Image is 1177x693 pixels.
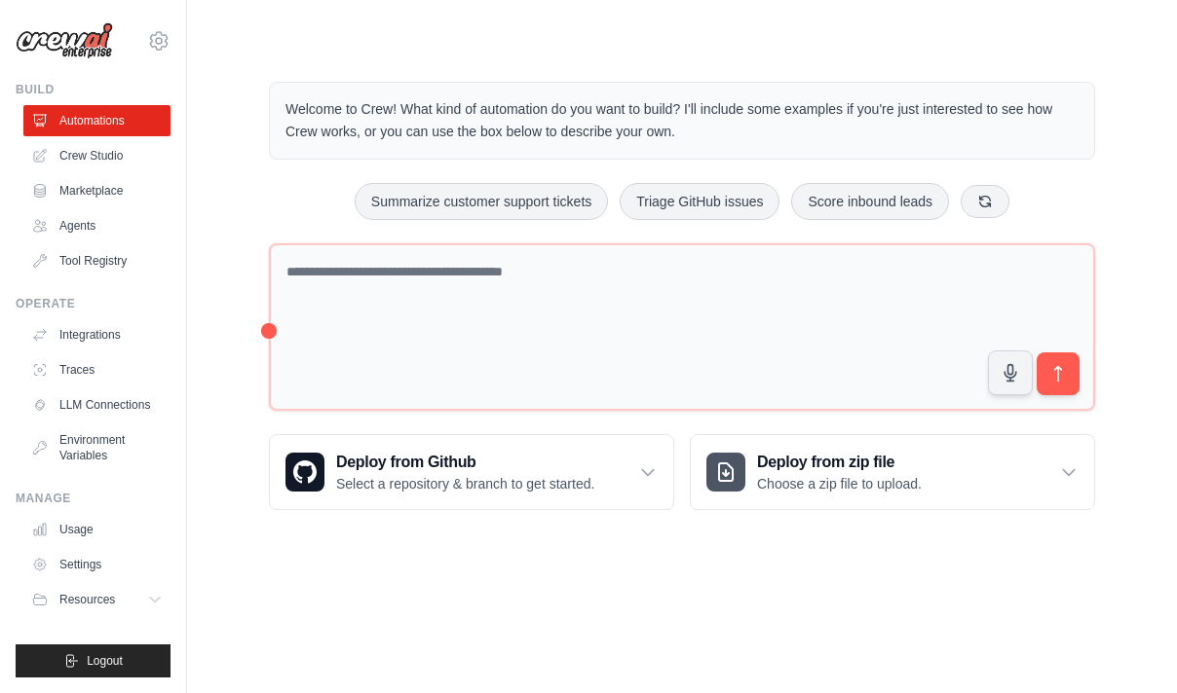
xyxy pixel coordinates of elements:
[23,584,171,615] button: Resources
[16,491,171,506] div: Manage
[23,514,171,545] a: Usage
[23,389,171,420] a: LLM Connections
[23,245,171,276] a: Tool Registry
[23,140,171,171] a: Crew Studio
[16,22,113,59] img: Logo
[23,424,171,471] a: Environment Variables
[23,319,171,350] a: Integrations
[87,653,123,669] span: Logout
[23,210,171,241] a: Agents
[336,474,594,493] p: Select a repository & branch to get started.
[336,451,594,474] h3: Deploy from Github
[59,592,115,607] span: Resources
[620,183,779,220] button: Triage GitHub issues
[1080,600,1177,693] iframe: Chat Widget
[23,175,171,206] a: Marketplace
[757,451,922,474] h3: Deploy from zip file
[285,98,1079,143] p: Welcome to Crew! What kind of automation do you want to build? I'll include some examples if you'...
[16,82,171,97] div: Build
[23,354,171,385] a: Traces
[791,183,949,220] button: Score inbound leads
[355,183,608,220] button: Summarize customer support tickets
[16,296,171,311] div: Operate
[23,549,171,580] a: Settings
[757,474,922,493] p: Choose a zip file to upload.
[16,644,171,677] button: Logout
[23,105,171,136] a: Automations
